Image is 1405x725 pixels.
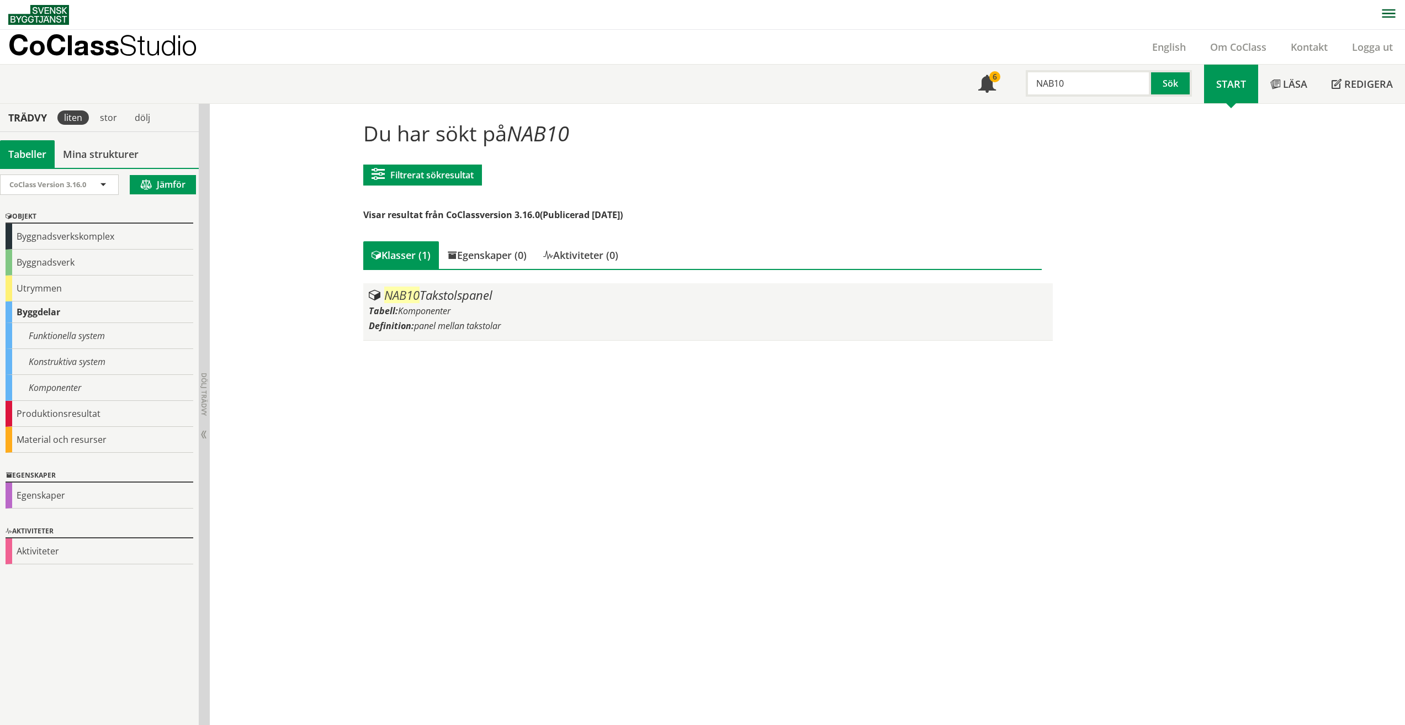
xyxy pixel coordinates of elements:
div: liten [57,110,89,125]
a: English [1140,40,1198,54]
img: Svensk Byggtjänst [8,5,69,25]
h1: Du har sökt på [363,121,1042,145]
span: Notifikationer [978,76,996,94]
span: NAB10 [507,119,569,147]
div: Produktionsresultat [6,401,193,427]
a: 6 [966,65,1008,103]
div: Aktiviteter [6,538,193,564]
a: Mina strukturer [55,140,147,168]
div: Aktiviteter [6,525,193,538]
div: Klasser (1) [363,241,439,269]
span: Visar resultat från CoClassversion 3.16.0 [363,209,540,221]
div: Takstolspanel [369,289,1047,302]
span: CoClass Version 3.16.0 [9,179,86,189]
span: Start [1216,77,1246,91]
div: Byggnadsverk [6,250,193,276]
label: Tabell: [369,305,398,317]
button: Filtrerat sökresultat [363,165,482,186]
div: Egenskaper [6,469,193,483]
div: Aktiviteter (0) [535,241,627,269]
div: Funktionella system [6,323,193,349]
a: Läsa [1258,65,1319,103]
div: Egenskaper (0) [439,241,535,269]
button: Sök [1151,70,1192,97]
div: dölj [128,110,157,125]
a: Logga ut [1340,40,1405,54]
a: CoClassStudio [8,30,221,64]
div: Egenskaper [6,483,193,509]
div: Konstruktiva system [6,349,193,375]
div: stor [93,110,124,125]
div: Objekt [6,210,193,224]
span: panel mellan takstolar [414,320,501,332]
a: Redigera [1319,65,1405,103]
div: Byggnadsverkskomplex [6,224,193,250]
span: Dölj trädvy [199,373,209,416]
span: Redigera [1344,77,1393,91]
div: Material och resurser [6,427,193,453]
span: Studio [119,29,197,61]
a: Kontakt [1279,40,1340,54]
span: Läsa [1283,77,1307,91]
label: Definition: [369,320,414,332]
div: Komponenter [6,375,193,401]
div: Trädvy [2,112,53,124]
a: Om CoClass [1198,40,1279,54]
button: Jämför [130,175,196,194]
div: Byggdelar [6,301,193,323]
input: Sök [1026,70,1151,97]
a: Start [1204,65,1258,103]
div: 6 [989,71,1000,82]
span: NAB10 [384,287,420,303]
span: Komponenter [398,305,450,317]
p: CoClass [8,39,197,51]
div: Utrymmen [6,276,193,301]
span: (Publicerad [DATE]) [540,209,623,221]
